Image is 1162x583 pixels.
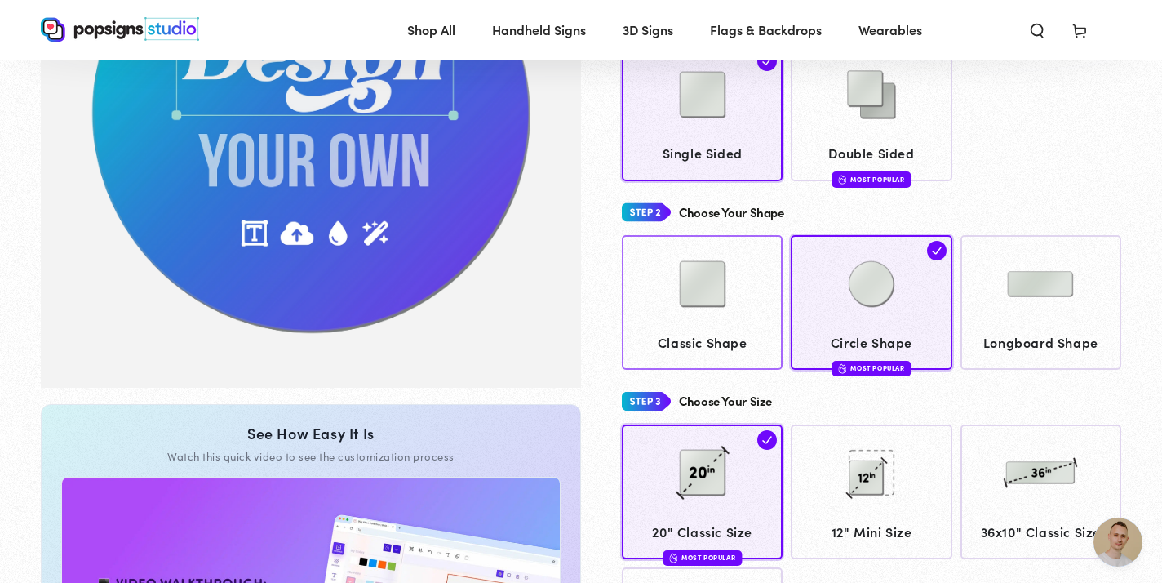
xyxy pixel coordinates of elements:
img: check.svg [927,241,947,260]
div: See How Easy It Is [61,425,561,443]
a: 20 20" Classic Size Most Popular [622,425,783,559]
a: Handheld Signs [480,8,598,51]
img: Single Sided [662,54,743,136]
img: fire.svg [669,552,677,563]
h4: Choose Your Size [679,394,772,408]
a: Wearables [846,8,934,51]
a: Longboard Shape Longboard Shape [960,235,1121,370]
span: Handheld Signs [492,18,586,42]
div: Most Popular [832,171,911,187]
span: Wearables [858,18,922,42]
div: Most Popular [663,550,742,566]
img: Step 2 [622,198,671,228]
span: Classic Shape [630,331,775,354]
span: Longboard Shape [968,331,1113,354]
a: Classic Shape Classic Shape [622,235,783,370]
span: 36x10" Classic Size [968,520,1113,544]
span: 3D Signs [623,18,673,42]
a: Double Sided Double Sided Most Popular [791,46,951,180]
span: Shop All [407,18,455,42]
a: 12 12" Mini Size [791,425,951,559]
img: 20 [662,432,743,514]
img: Popsigns Studio [41,17,199,42]
a: Single Sided Single Sided [622,46,783,180]
div: Most Popular [832,361,911,376]
a: Circle Shape Circle Shape Most Popular [791,235,951,370]
img: Step 3 [622,386,671,416]
a: 36x10 36x10" Classic Size [960,425,1121,559]
img: Longboard Shape [1000,243,1081,325]
summary: Search our site [1016,11,1058,47]
span: Circle Shape [799,331,944,354]
span: Double Sided [799,141,944,165]
img: check.svg [757,430,777,450]
span: Flags & Backdrops [710,18,822,42]
img: Classic Shape [662,243,743,325]
div: Watch this quick video to see the customization process [61,449,561,464]
img: fire.svg [838,174,846,185]
span: 20" Classic Size [630,520,775,544]
img: 12 [831,432,912,514]
img: fire.svg [838,363,846,374]
img: Double Sided [831,54,912,136]
img: Circle Shape [831,243,912,325]
a: Shop All [395,8,468,51]
h4: Choose Your Shape [679,206,784,220]
a: 3D Signs [610,8,685,51]
span: Single Sided [630,141,775,165]
a: Flags & Backdrops [698,8,834,51]
img: check.svg [757,51,777,71]
a: Open chat [1093,518,1142,567]
img: 36x10 [1000,432,1081,514]
span: 12" Mini Size [799,520,944,544]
